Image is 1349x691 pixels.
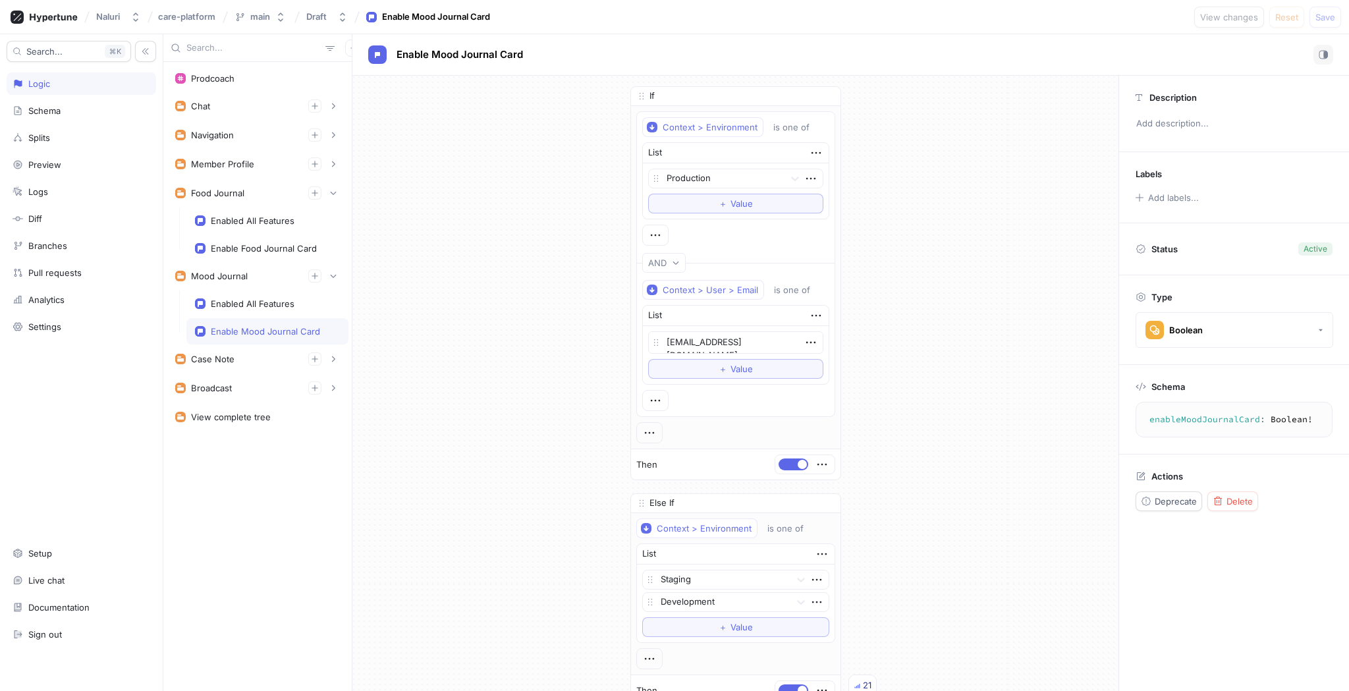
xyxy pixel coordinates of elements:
[730,200,753,207] span: Value
[642,253,686,273] button: AND
[1207,491,1258,511] button: Delete
[191,354,234,364] div: Case Note
[28,159,61,170] div: Preview
[663,122,757,133] div: Context > Environment
[211,215,294,226] div: Enabled All Features
[28,267,82,278] div: Pull requests
[648,258,667,269] div: AND
[28,629,62,640] div: Sign out
[28,78,50,89] div: Logic
[191,130,234,140] div: Navigation
[767,523,804,534] div: is one of
[1151,240,1178,258] p: Status
[1142,408,1327,431] textarea: enableMoodJournalCard: Boolean!
[636,458,657,472] p: Then
[191,271,248,281] div: Mood Journal
[1148,194,1199,202] div: Add labels...
[1136,312,1333,348] button: Boolean
[1169,325,1203,336] div: Boolean
[211,298,294,309] div: Enabled All Features
[91,6,146,28] button: Naluri
[191,159,254,169] div: Member Profile
[28,575,65,586] div: Live chat
[28,294,65,305] div: Analytics
[642,280,764,300] button: Context > User > Email
[191,412,271,422] div: View complete tree
[158,12,215,21] span: care-platform
[301,6,353,28] button: Draft
[7,596,156,619] a: Documentation
[1275,13,1298,21] span: Reset
[191,188,244,198] div: Food Journal
[768,280,829,300] button: is one of
[648,194,823,213] button: ＋Value
[191,73,234,84] div: Prodcoach
[1151,381,1185,392] p: Schema
[649,90,655,103] p: If
[28,321,61,332] div: Settings
[663,285,758,296] div: Context > User > Email
[382,11,490,24] div: Enable Mood Journal Card
[648,146,662,159] div: List
[730,365,753,373] span: Value
[1136,491,1202,511] button: Deprecate
[28,602,90,613] div: Documentation
[7,41,131,62] button: Search...K
[649,497,674,510] p: Else If
[306,11,327,22] div: Draft
[1200,13,1258,21] span: View changes
[1309,7,1341,28] button: Save
[642,617,829,637] button: ＋Value
[1194,7,1264,28] button: View changes
[96,11,120,22] div: Naluri
[28,548,52,559] div: Setup
[28,240,67,251] div: Branches
[657,523,752,534] div: Context > Environment
[636,518,757,538] button: Context > Environment
[1226,497,1253,505] span: Delete
[761,518,823,538] button: is one of
[767,117,829,137] button: is one of
[1136,169,1162,179] p: Labels
[1155,497,1197,505] span: Deprecate
[1151,471,1183,482] p: Actions
[1269,7,1304,28] button: Reset
[642,547,656,561] div: List
[1131,189,1202,206] button: Add labels...
[719,200,727,207] span: ＋
[648,359,823,379] button: ＋Value
[28,186,48,197] div: Logs
[1151,292,1172,302] p: Type
[1304,243,1327,255] div: Active
[1149,92,1197,103] p: Description
[26,47,63,55] span: Search...
[28,213,42,224] div: Diff
[774,285,810,296] div: is one of
[648,331,823,354] textarea: [EMAIL_ADDRESS][DOMAIN_NAME]
[1130,113,1338,135] p: Add description...
[1315,13,1335,21] span: Save
[211,243,317,254] div: Enable Food Journal Card
[28,132,50,143] div: Splits
[191,101,210,111] div: Chat
[28,105,61,116] div: Schema
[229,6,291,28] button: main
[186,41,320,55] input: Search...
[250,11,270,22] div: main
[648,309,662,322] div: List
[105,45,125,58] div: K
[719,365,727,373] span: ＋
[191,383,232,393] div: Broadcast
[397,49,523,60] span: Enable Mood Journal Card
[773,122,810,133] div: is one of
[211,326,320,337] div: Enable Mood Journal Card
[719,623,727,631] span: ＋
[730,623,753,631] span: Value
[642,117,763,137] button: Context > Environment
